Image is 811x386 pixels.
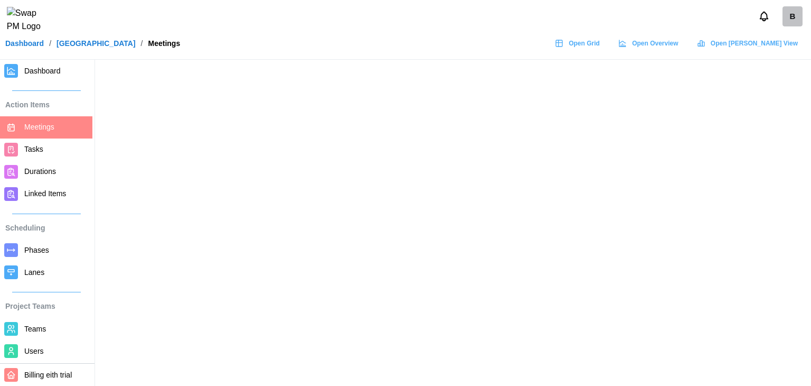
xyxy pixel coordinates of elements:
span: Linked Items [24,189,66,198]
div: / [141,40,143,47]
a: Dashboard [5,40,44,47]
span: Phases [24,246,49,254]
span: Lanes [24,268,44,277]
button: Notifications [755,7,773,25]
img: Swap PM Logo [7,7,50,33]
span: Teams [24,325,46,333]
div: Meetings [148,40,181,47]
span: Open Grid [569,36,600,51]
a: Open [PERSON_NAME] View [692,35,806,51]
span: Meetings [24,123,54,131]
a: Open Grid [550,35,608,51]
a: [GEOGRAPHIC_DATA] [56,40,136,47]
span: Open [PERSON_NAME] View [711,36,798,51]
div: B [782,6,803,26]
a: billingcheck4 [782,6,803,26]
div: / [49,40,51,47]
span: Tasks [24,145,43,153]
span: Open Overview [632,36,678,51]
a: Open Overview [613,35,686,51]
span: Durations [24,167,56,176]
span: Users [24,347,44,355]
span: Dashboard [24,67,61,75]
span: Billing eith trial [24,371,72,379]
